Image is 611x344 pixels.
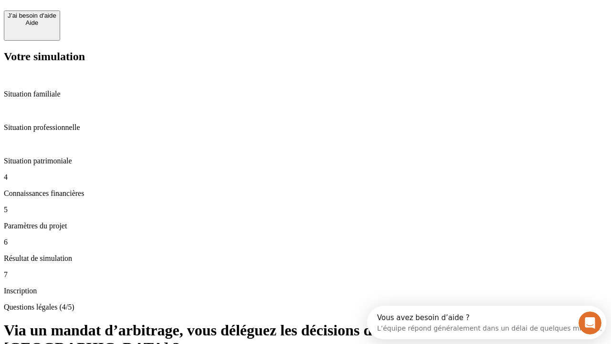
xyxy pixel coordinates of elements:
h2: Votre simulation [4,50,607,63]
div: Aide [8,19,56,26]
p: Situation familiale [4,90,607,98]
p: Résultat de simulation [4,254,607,263]
p: Situation patrimoniale [4,157,607,165]
p: 4 [4,173,607,182]
p: Questions légales (4/5) [4,303,607,312]
div: J’ai besoin d'aide [8,12,56,19]
p: 7 [4,270,607,279]
div: Ouvrir le Messenger Intercom [4,4,263,30]
div: Vous avez besoin d’aide ? [10,8,235,16]
p: 6 [4,238,607,247]
p: 5 [4,205,607,214]
div: L’équipe répond généralement dans un délai de quelques minutes. [10,16,235,26]
p: Situation professionnelle [4,123,607,132]
iframe: Intercom live chat [579,312,601,334]
p: Connaissances financières [4,189,607,198]
button: J’ai besoin d'aideAide [4,11,60,41]
p: Inscription [4,287,607,295]
iframe: Intercom live chat discovery launcher [367,306,606,339]
p: Paramètres du projet [4,222,607,230]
